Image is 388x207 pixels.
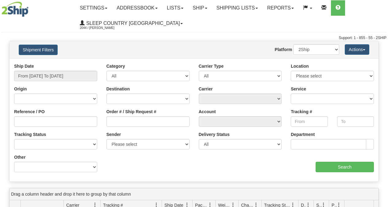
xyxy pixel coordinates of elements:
[14,154,25,160] label: Other
[291,116,328,127] input: From
[10,188,378,200] div: grid grouping header
[199,131,230,137] label: Delivery Status
[2,2,29,17] img: logo2044.jpg
[188,0,212,16] a: Ship
[374,72,387,135] iframe: chat widget
[85,21,180,26] span: Sleep Country [GEOGRAPHIC_DATA]
[199,86,213,92] label: Carrier
[75,0,112,16] a: Settings
[212,0,263,16] a: Shipping lists
[106,131,121,137] label: Sender
[75,16,187,31] a: Sleep Country [GEOGRAPHIC_DATA] 2044 / [PERSON_NAME]
[106,63,125,69] label: Category
[275,46,292,53] label: Platform
[345,44,369,55] button: Actions
[14,63,34,69] label: Ship Date
[106,86,130,92] label: Destination
[2,35,386,41] div: Support: 1 - 855 - 55 - 2SHIP
[112,0,162,16] a: Addressbook
[199,63,224,69] label: Carrier Type
[291,86,306,92] label: Service
[263,0,298,16] a: Reports
[162,0,188,16] a: Lists
[316,162,374,172] input: Search
[80,25,126,31] span: 2044 / [PERSON_NAME]
[14,131,46,137] label: Tracking Status
[19,45,58,55] button: Shipment Filters
[291,63,309,69] label: Location
[291,131,315,137] label: Department
[14,86,27,92] label: Origin
[106,109,156,115] label: Order # / Ship Request #
[337,116,374,127] input: To
[199,109,216,115] label: Account
[291,109,312,115] label: Tracking #
[14,109,45,115] label: Reference / PO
